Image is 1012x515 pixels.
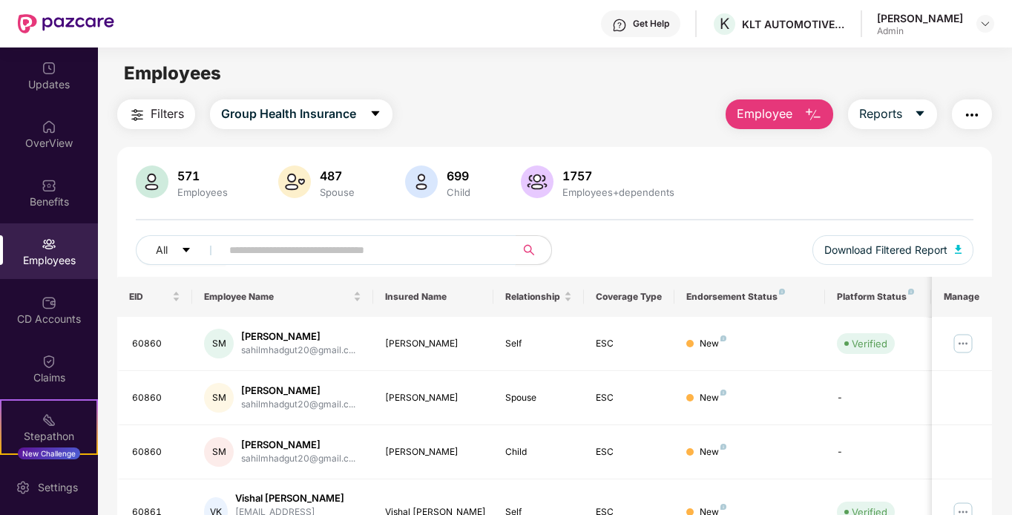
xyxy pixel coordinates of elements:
[979,18,991,30] img: svg+xml;base64,PHN2ZyBpZD0iRHJvcGRvd24tMzJ4MzIiIHhtbG5zPSJodHRwOi8vd3d3LnczLm9yZy8yMDAwL3N2ZyIgd2...
[42,61,56,76] img: svg+xml;base64,PHN2ZyBpZD0iVXBkYXRlZCIgeG1sbnM9Imh0dHA6Ly93d3cudzMub3JnLzIwMDAvc3ZnIiB3aWR0aD0iMj...
[444,186,473,198] div: Child
[204,291,350,303] span: Employee Name
[204,437,234,467] div: SM
[444,168,473,183] div: 699
[33,480,82,495] div: Settings
[825,425,930,479] td: -
[241,452,355,466] div: sahilmhadgut20@gmail.c...
[42,119,56,134] img: svg+xml;base64,PHN2ZyBpZD0iSG9tZSIgeG1sbnM9Imh0dHA6Ly93d3cudzMub3JnLzIwMDAvc3ZnIiB3aWR0aD0iMjAiIG...
[559,168,677,183] div: 1757
[700,445,726,459] div: New
[210,99,392,129] button: Group Health Insurancecaret-down
[132,391,181,405] div: 60860
[963,106,981,124] img: svg+xml;base64,PHN2ZyB4bWxucz0iaHR0cDovL3d3dy53My5vcmcvMjAwMC9zdmciIHdpZHRoPSIyNCIgaGVpZ2h0PSIyNC...
[804,106,822,124] img: svg+xml;base64,PHN2ZyB4bWxucz0iaHR0cDovL3d3dy53My5vcmcvMjAwMC9zdmciIHhtbG5zOnhsaW5rPSJodHRwOi8vd3...
[720,390,726,396] img: svg+xml;base64,PHN2ZyB4bWxucz0iaHR0cDovL3d3dy53My5vcmcvMjAwMC9zdmciIHdpZHRoPSI4IiBoZWlnaHQ9IjgiIH...
[700,337,726,351] div: New
[136,165,168,198] img: svg+xml;base64,PHN2ZyB4bWxucz0iaHR0cDovL3d3dy53My5vcmcvMjAwMC9zdmciIHhtbG5zOnhsaW5rPSJodHRwOi8vd3...
[241,398,355,412] div: sahilmhadgut20@gmail.c...
[241,384,355,398] div: [PERSON_NAME]
[812,235,974,265] button: Download Filtered Report
[241,344,355,358] div: sahilmhadgut20@gmail.c...
[779,289,785,295] img: svg+xml;base64,PHN2ZyB4bWxucz0iaHR0cDovL3d3dy53My5vcmcvMjAwMC9zdmciIHdpZHRoPSI4IiBoZWlnaHQ9IjgiIH...
[612,18,627,33] img: svg+xml;base64,PHN2ZyBpZD0iSGVscC0zMngzMiIgeG1sbnM9Imh0dHA6Ly93d3cudzMub3JnLzIwMDAvc3ZnIiB3aWR0aD...
[241,329,355,344] div: [PERSON_NAME]
[932,277,992,317] th: Manage
[720,504,726,510] img: svg+xml;base64,PHN2ZyB4bWxucz0iaHR0cDovL3d3dy53My5vcmcvMjAwMC9zdmciIHdpZHRoPSI4IiBoZWlnaHQ9IjgiIH...
[914,108,926,121] span: caret-down
[559,186,677,198] div: Employees+dependents
[132,337,181,351] div: 60860
[515,235,552,265] button: search
[221,105,356,123] span: Group Health Insurance
[117,99,195,129] button: Filters
[596,391,663,405] div: ESC
[16,480,30,495] img: svg+xml;base64,PHN2ZyBpZD0iU2V0dGluZy0yMHgyMCIgeG1sbnM9Imh0dHA6Ly93d3cudzMub3JnLzIwMDAvc3ZnIiB3aW...
[317,186,358,198] div: Spouse
[505,291,561,303] span: Relationship
[908,289,914,295] img: svg+xml;base64,PHN2ZyB4bWxucz0iaHR0cDovL3d3dy53My5vcmcvMjAwMC9zdmciIHdpZHRoPSI4IiBoZWlnaHQ9IjgiIH...
[42,354,56,369] img: svg+xml;base64,PHN2ZyBpZD0iQ2xhaW0iIHhtbG5zPSJodHRwOi8vd3d3LnczLm9yZy8yMDAwL3N2ZyIgd2lkdGg9IjIwIi...
[584,277,674,317] th: Coverage Type
[633,18,669,30] div: Get Help
[128,106,146,124] img: svg+xml;base64,PHN2ZyB4bWxucz0iaHR0cDovL3d3dy53My5vcmcvMjAwMC9zdmciIHdpZHRoPSIyNCIgaGVpZ2h0PSIyNC...
[955,245,962,254] img: svg+xml;base64,PHN2ZyB4bWxucz0iaHR0cDovL3d3dy53My5vcmcvMjAwMC9zdmciIHhtbG5zOnhsaW5rPSJodHRwOi8vd3...
[42,237,56,252] img: svg+xml;base64,PHN2ZyBpZD0iRW1wbG95ZWVzIiB4bWxucz0iaHR0cDovL3d3dy53My5vcmcvMjAwMC9zdmciIHdpZHRoPS...
[117,277,193,317] th: EID
[174,186,231,198] div: Employees
[174,168,231,183] div: 571
[825,371,930,425] td: -
[877,25,963,37] div: Admin
[385,337,482,351] div: [PERSON_NAME]
[700,391,726,405] div: New
[951,332,975,355] img: manageButton
[505,337,572,351] div: Self
[235,491,361,505] div: Vishal [PERSON_NAME]
[156,242,168,258] span: All
[136,235,226,265] button: Allcaret-down
[596,337,663,351] div: ESC
[686,291,813,303] div: Endorsement Status
[726,99,833,129] button: Employee
[124,62,221,84] span: Employees
[132,445,181,459] div: 60860
[505,391,572,405] div: Spouse
[151,105,184,123] span: Filters
[241,438,355,452] div: [PERSON_NAME]
[515,244,544,256] span: search
[596,445,663,459] div: ESC
[824,242,947,258] span: Download Filtered Report
[385,391,482,405] div: [PERSON_NAME]
[720,15,729,33] span: K
[385,445,482,459] div: [PERSON_NAME]
[18,14,114,33] img: New Pazcare Logo
[42,413,56,427] img: svg+xml;base64,PHN2ZyB4bWxucz0iaHR0cDovL3d3dy53My5vcmcvMjAwMC9zdmciIHdpZHRoPSIyMSIgaGVpZ2h0PSIyMC...
[405,165,438,198] img: svg+xml;base64,PHN2ZyB4bWxucz0iaHR0cDovL3d3dy53My5vcmcvMjAwMC9zdmciIHhtbG5zOnhsaW5rPSJodHRwOi8vd3...
[837,291,919,303] div: Platform Status
[742,17,846,31] div: KLT AUTOMOTIVE AND TUBULAR PRODUCTS LTD
[1,429,96,444] div: Stepathon
[720,444,726,450] img: svg+xml;base64,PHN2ZyB4bWxucz0iaHR0cDovL3d3dy53My5vcmcvMjAwMC9zdmciIHdpZHRoPSI4IiBoZWlnaHQ9IjgiIH...
[737,105,792,123] span: Employee
[848,99,937,129] button: Reportscaret-down
[42,295,56,310] img: svg+xml;base64,PHN2ZyBpZD0iQ0RfQWNjb3VudHMiIGRhdGEtbmFtZT0iQ0QgQWNjb3VudHMiIHhtbG5zPSJodHRwOi8vd3...
[505,445,572,459] div: Child
[42,178,56,193] img: svg+xml;base64,PHN2ZyBpZD0iQmVuZWZpdHMiIHhtbG5zPSJodHRwOi8vd3d3LnczLm9yZy8yMDAwL3N2ZyIgd2lkdGg9Ij...
[852,336,887,351] div: Verified
[192,277,373,317] th: Employee Name
[369,108,381,121] span: caret-down
[204,329,234,358] div: SM
[18,447,80,459] div: New Challenge
[859,105,902,123] span: Reports
[181,245,191,257] span: caret-down
[521,165,553,198] img: svg+xml;base64,PHN2ZyB4bWxucz0iaHR0cDovL3d3dy53My5vcmcvMjAwMC9zdmciIHhtbG5zOnhsaW5rPSJodHRwOi8vd3...
[204,383,234,413] div: SM
[373,277,494,317] th: Insured Name
[278,165,311,198] img: svg+xml;base64,PHN2ZyB4bWxucz0iaHR0cDovL3d3dy53My5vcmcvMjAwMC9zdmciIHhtbG5zOnhsaW5rPSJodHRwOi8vd3...
[720,335,726,341] img: svg+xml;base64,PHN2ZyB4bWxucz0iaHR0cDovL3d3dy53My5vcmcvMjAwMC9zdmciIHdpZHRoPSI4IiBoZWlnaHQ9IjgiIH...
[129,291,170,303] span: EID
[877,11,963,25] div: [PERSON_NAME]
[493,277,584,317] th: Relationship
[317,168,358,183] div: 487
